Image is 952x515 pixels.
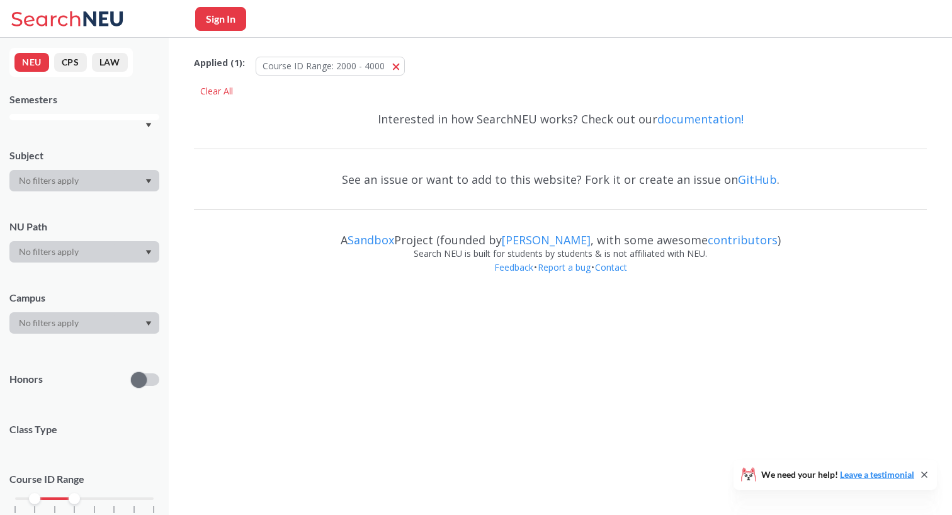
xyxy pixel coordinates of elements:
span: We need your help! [761,470,914,479]
div: Dropdown arrow [9,241,159,263]
div: • • [194,261,927,293]
span: Course ID Range: 2000 - 4000 [263,60,385,72]
svg: Dropdown arrow [145,179,152,184]
a: [PERSON_NAME] [502,232,591,247]
a: Contact [594,261,628,273]
p: Course ID Range [9,472,159,487]
button: NEU [14,53,49,72]
a: contributors [708,232,778,247]
a: Report a bug [537,261,591,273]
a: Sandbox [348,232,394,247]
svg: Dropdown arrow [145,321,152,326]
a: Feedback [494,261,534,273]
div: See an issue or want to add to this website? Fork it or create an issue on . [194,161,927,198]
div: Subject [9,149,159,162]
div: Clear All [194,82,239,101]
a: documentation! [657,111,744,127]
div: Search NEU is built for students by students & is not affiliated with NEU. [194,247,927,261]
a: GitHub [738,172,777,187]
svg: Dropdown arrow [145,123,152,128]
button: CPS [54,53,87,72]
svg: Dropdown arrow [145,250,152,255]
button: LAW [92,53,128,72]
a: Leave a testimonial [840,469,914,480]
div: NU Path [9,220,159,234]
div: Interested in how SearchNEU works? Check out our [194,101,927,137]
div: Dropdown arrow [9,312,159,334]
div: A Project (founded by , with some awesome ) [194,222,927,247]
div: Semesters [9,93,159,106]
span: Applied ( 1 ): [194,56,245,70]
button: Course ID Range: 2000 - 4000 [256,57,405,76]
div: Campus [9,291,159,305]
p: Honors [9,372,43,387]
button: Sign In [195,7,246,31]
span: Class Type [9,422,159,436]
div: Dropdown arrow [9,170,159,191]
